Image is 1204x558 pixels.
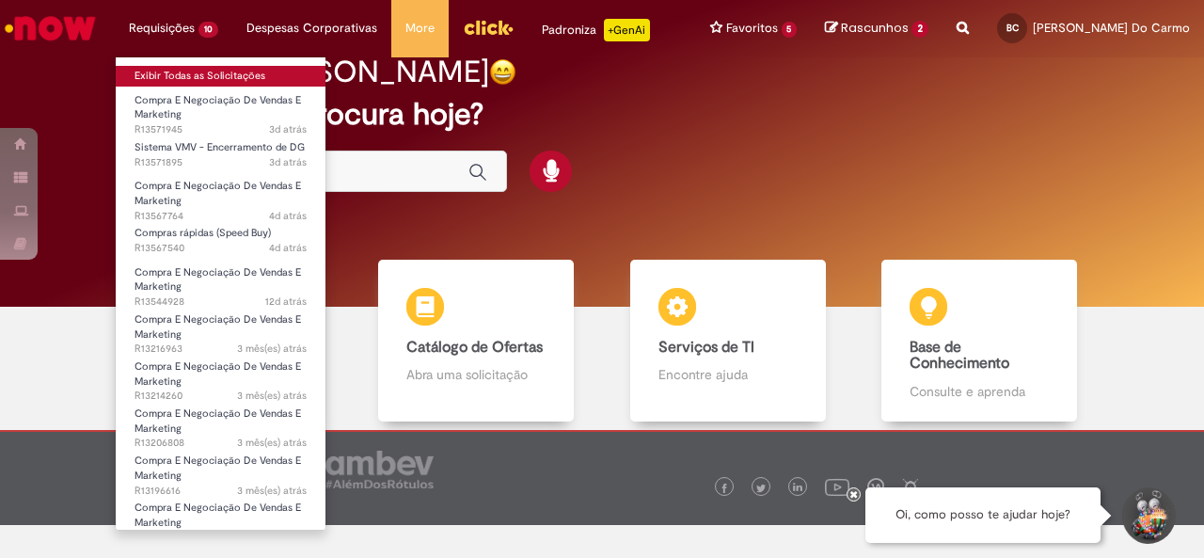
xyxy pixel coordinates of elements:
[116,90,325,131] a: Aberto R13571945 : Compra E Negociação De Vendas E Marketing
[269,241,307,255] span: 4d atrás
[658,365,798,384] p: Encontre ajuda
[237,436,307,450] span: 3 mês(es) atrás
[135,454,301,483] span: Compra E Negociação De Vendas E Marketing
[135,484,307,499] span: R13196616
[782,22,798,38] span: 5
[841,19,909,37] span: Rascunhos
[1033,20,1190,36] span: [PERSON_NAME] Do Carmo
[115,56,326,531] ul: Requisições
[269,209,307,223] span: 4d atrás
[135,241,307,256] span: R13567540
[116,451,325,491] a: Aberto R13196616 : Compra E Negociação De Vendas E Marketing
[135,295,307,310] span: R13544928
[135,140,305,154] span: Sistema VMV - Encerramento de DG
[1119,487,1176,544] button: Iniciar Conversa de Suporte
[116,176,325,216] a: Aberto R13567764 : Compra E Negociação De Vendas E Marketing
[602,260,854,422] a: Serviços de TI Encontre ajuda
[116,357,325,397] a: Aberto R13214260 : Compra E Negociação De Vendas E Marketing
[116,498,325,538] a: Aberto R13082591 : Compra E Negociação De Vendas E Marketing
[406,338,543,357] b: Catálogo de Ofertas
[246,19,377,38] span: Despesas Corporativas
[135,359,301,389] span: Compra E Negociação De Vendas E Marketing
[910,338,1009,374] b: Base de Conhecimento
[825,474,849,499] img: logo_footer_youtube.png
[135,226,271,240] span: Compras rápidas (Speed Buy)
[237,389,307,403] time: 25/06/2025 14:46:44
[325,451,434,488] img: logo_footer_ambev_rotulo_gray.png
[237,342,307,356] span: 3 mês(es) atrás
[825,20,928,38] a: Rascunhos
[237,484,307,498] time: 18/06/2025 10:31:18
[135,501,301,530] span: Compra E Negociação De Vendas E Marketing
[135,209,307,224] span: R13567764
[269,241,307,255] time: 25/09/2025 15:51:55
[135,312,301,342] span: Compra E Negociação De Vendas E Marketing
[865,487,1101,543] div: Oi, como posso te ajudar hoje?
[135,407,301,436] span: Compra E Negociação De Vendas E Marketing
[135,179,301,208] span: Compra E Negociação De Vendas E Marketing
[116,223,325,258] a: Aberto R13567540 : Compras rápidas (Speed Buy)
[99,260,351,422] a: Tirar dúvidas Tirar dúvidas com Lupi Assist e Gen Ai
[135,342,307,357] span: R13216963
[854,260,1106,422] a: Base de Conhecimento Consulte e aprenda
[237,342,307,356] time: 26/06/2025 11:24:08
[269,122,307,136] time: 26/09/2025 17:11:42
[269,209,307,223] time: 25/09/2025 16:21:04
[135,155,307,170] span: R13571895
[135,93,301,122] span: Compra E Negociação De Vendas E Marketing
[1006,22,1019,34] span: BC
[269,155,307,169] span: 3d atrás
[237,436,307,450] time: 23/06/2025 14:18:48
[351,260,603,422] a: Catálogo de Ofertas Abra uma solicitação
[604,19,650,41] p: +GenAi
[116,66,325,87] a: Exibir Todas as Solicitações
[542,19,650,41] div: Padroniza
[269,122,307,136] span: 3d atrás
[463,13,514,41] img: click_logo_yellow_360x200.png
[237,389,307,403] span: 3 mês(es) atrás
[658,338,754,357] b: Serviços de TI
[135,389,307,404] span: R13214260
[198,22,218,38] span: 10
[405,19,435,38] span: More
[116,263,325,303] a: Aberto R13544928 : Compra E Negociação De Vendas E Marketing
[2,9,99,47] img: ServiceNow
[793,483,802,494] img: logo_footer_linkedin.png
[756,484,766,493] img: logo_footer_twitter.png
[911,21,928,38] span: 2
[910,382,1049,401] p: Consulte e aprenda
[135,122,307,137] span: R13571945
[726,19,778,38] span: Favoritos
[269,155,307,169] time: 26/09/2025 17:03:49
[129,19,195,38] span: Requisições
[237,484,307,498] span: 3 mês(es) atrás
[135,265,301,295] span: Compra E Negociação De Vendas E Marketing
[406,365,546,384] p: Abra uma solicitação
[265,295,307,309] time: 17/09/2025 17:07:42
[265,295,307,309] span: 12d atrás
[720,484,729,493] img: logo_footer_facebook.png
[116,137,325,172] a: Aberto R13571895 : Sistema VMV - Encerramento de DG
[902,478,919,495] img: logo_footer_naosei.png
[129,98,1074,131] h2: O que você procura hoje?
[116,404,325,444] a: Aberto R13206808 : Compra E Negociação De Vendas E Marketing
[489,58,516,86] img: happy-face.png
[116,310,325,350] a: Aberto R13216963 : Compra E Negociação De Vendas E Marketing
[867,478,884,495] img: logo_footer_workplace.png
[135,436,307,451] span: R13206808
